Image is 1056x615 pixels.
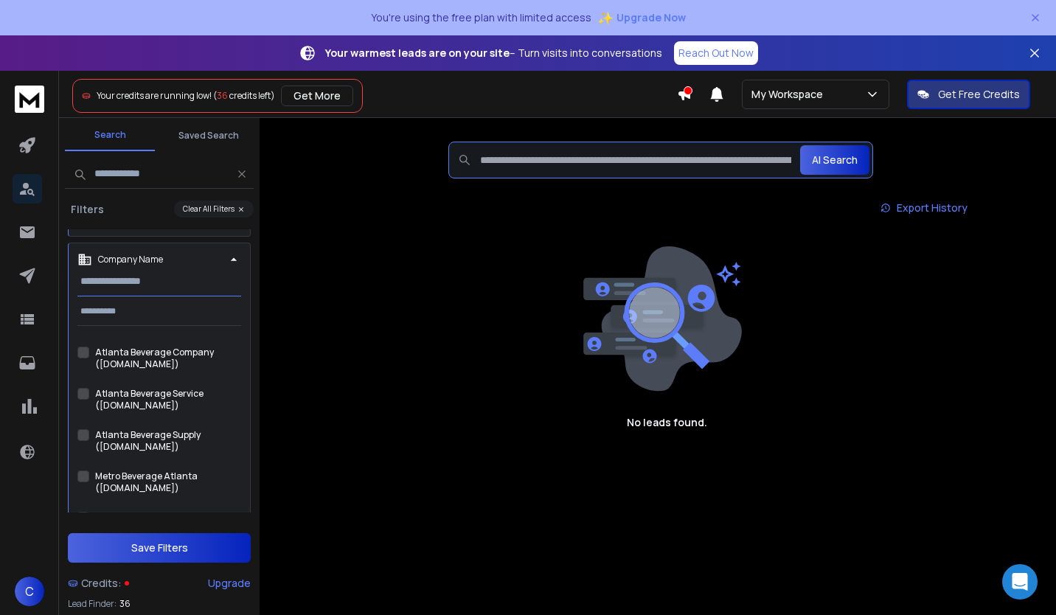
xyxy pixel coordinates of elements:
[95,388,241,411] label: Atlanta Beverage Service ([DOMAIN_NAME])
[325,46,662,60] p: – Turn visits into conversations
[97,89,212,102] span: Your credits are running low!
[68,598,117,610] p: Lead Finder:
[15,577,44,606] button: C
[119,598,131,610] span: 36
[678,46,754,60] p: Reach Out Now
[751,87,829,102] p: My Workspace
[68,569,251,598] a: Credits:Upgrade
[627,415,707,430] h1: No leads found.
[95,470,241,494] label: Metro Beverage Atlanta ([DOMAIN_NAME])
[213,89,275,102] span: ( credits left)
[95,512,241,535] label: Atlanta Food & Beverage ([DOMAIN_NAME])
[81,576,122,591] span: Credits:
[616,10,686,25] span: Upgrade Now
[371,10,591,25] p: You're using the free plan with limited access
[325,46,510,60] strong: Your warmest leads are on your site
[208,576,251,591] div: Upgrade
[65,120,155,151] button: Search
[800,145,869,175] button: AI Search
[597,7,614,28] span: ✨
[68,533,251,563] button: Save Filters
[217,89,228,102] span: 36
[674,41,758,65] a: Reach Out Now
[98,254,163,265] p: Company Name
[907,80,1030,109] button: Get Free Credits
[164,121,254,150] button: Saved Search
[1002,564,1038,600] div: Open Intercom Messenger
[95,347,241,370] label: Atlanta Beverage Company ([DOMAIN_NAME])
[281,86,353,106] button: Get More
[174,201,254,218] button: Clear All Filters
[597,3,686,32] button: ✨Upgrade Now
[938,87,1020,102] p: Get Free Credits
[65,202,110,217] h3: Filters
[15,86,44,113] img: logo
[580,246,742,392] img: image
[95,429,241,453] label: Atlanta Beverage Supply ([DOMAIN_NAME])
[869,193,979,223] a: Export History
